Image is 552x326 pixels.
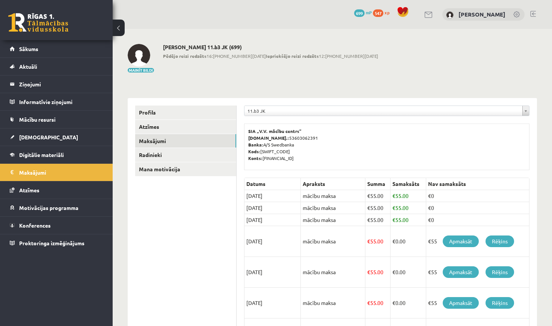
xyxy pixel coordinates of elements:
th: Apraksts [301,178,365,190]
span: Atzīmes [19,187,39,193]
a: Radinieki [135,148,236,162]
a: 699 mP [354,9,372,15]
th: Samaksāts [391,178,426,190]
td: 55.00 [391,214,426,226]
span: [DEMOGRAPHIC_DATA] [19,134,78,140]
a: Rīgas 1. Tālmācības vidusskola [8,13,68,32]
td: 55.00 [365,288,391,318]
b: Kods: [248,148,260,154]
legend: Maksājumi [19,164,103,181]
span: € [392,299,395,306]
td: 55.00 [391,202,426,214]
a: 11.b3 JK [244,106,529,116]
td: 55.00 [365,257,391,288]
a: Rēķins [486,266,514,278]
span: € [392,204,395,211]
td: 0.00 [391,288,426,318]
th: Summa [365,178,391,190]
span: Mācību resursi [19,116,56,123]
td: 55.00 [365,202,391,214]
b: Banka: [248,142,263,148]
td: [DATE] [244,190,301,202]
td: €0 [426,190,529,202]
span: Digitālie materiāli [19,151,64,158]
a: Aktuāli [10,58,103,75]
h2: [PERSON_NAME] 11.b3 JK (699) [163,44,378,50]
a: Proktoringa izmēģinājums [10,234,103,252]
span: Aktuāli [19,63,37,70]
a: Motivācijas programma [10,199,103,216]
td: [DATE] [244,202,301,214]
b: [DOMAIN_NAME].: [248,135,289,141]
span: € [367,216,370,223]
span: 547 [373,9,383,17]
img: Nikola Zemzare [446,11,454,19]
td: mācību maksa [301,288,365,318]
a: Informatīvie ziņojumi [10,93,103,110]
td: [DATE] [244,214,301,226]
td: €55 [426,288,529,318]
td: mācību maksa [301,214,365,226]
legend: Ziņojumi [19,75,103,93]
p: 53603062391 A/S Swedbanka [SWIFT_CODE] [FINANCIAL_ID] [248,128,525,161]
span: € [392,269,395,275]
span: € [367,269,370,275]
span: Proktoringa izmēģinājums [19,240,84,246]
b: Konts: [248,155,262,161]
span: Sākums [19,45,38,52]
td: 55.00 [365,214,391,226]
a: Mācību resursi [10,111,103,128]
td: 0.00 [391,257,426,288]
td: €0 [426,202,529,214]
b: Pēdējo reizi redzēts [163,53,207,59]
button: Mainīt bildi [128,68,154,72]
a: 547 xp [373,9,393,15]
a: Maksājumi [135,134,236,148]
span: € [367,204,370,211]
td: 55.00 [391,190,426,202]
a: Mana motivācija [135,162,236,176]
td: mācību maksa [301,226,365,257]
span: 11.b3 JK [247,106,519,116]
td: 55.00 [365,190,391,202]
b: SIA „V.V. mācību centrs” [248,128,302,134]
a: Apmaksāt [443,266,479,278]
span: € [392,216,395,223]
a: [DEMOGRAPHIC_DATA] [10,128,103,146]
span: € [367,192,370,199]
td: mācību maksa [301,257,365,288]
a: Sākums [10,40,103,57]
td: 0.00 [391,226,426,257]
a: Ziņojumi [10,75,103,93]
th: Datums [244,178,301,190]
a: Rēķins [486,297,514,309]
a: Konferences [10,217,103,234]
a: Apmaksāt [443,297,479,309]
a: Atzīmes [135,120,236,134]
td: mācību maksa [301,202,365,214]
b: Iepriekšējo reizi redzēts [266,53,319,59]
a: Atzīmes [10,181,103,199]
span: Konferences [19,222,51,229]
span: 16:[PHONE_NUMBER][DATE] 12:[PHONE_NUMBER][DATE] [163,53,378,59]
span: € [392,192,395,199]
span: € [392,238,395,244]
span: € [367,299,370,306]
a: Maksājumi [10,164,103,181]
td: €55 [426,226,529,257]
td: 55.00 [365,226,391,257]
th: Nav samaksāts [426,178,529,190]
a: Digitālie materiāli [10,146,103,163]
td: [DATE] [244,226,301,257]
legend: Informatīvie ziņojumi [19,93,103,110]
a: Profils [135,106,236,119]
span: Motivācijas programma [19,204,78,211]
span: xp [385,9,389,15]
td: €55 [426,257,529,288]
td: mācību maksa [301,190,365,202]
td: [DATE] [244,288,301,318]
span: mP [366,9,372,15]
span: € [367,238,370,244]
a: Rēķins [486,235,514,247]
span: 699 [354,9,365,17]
